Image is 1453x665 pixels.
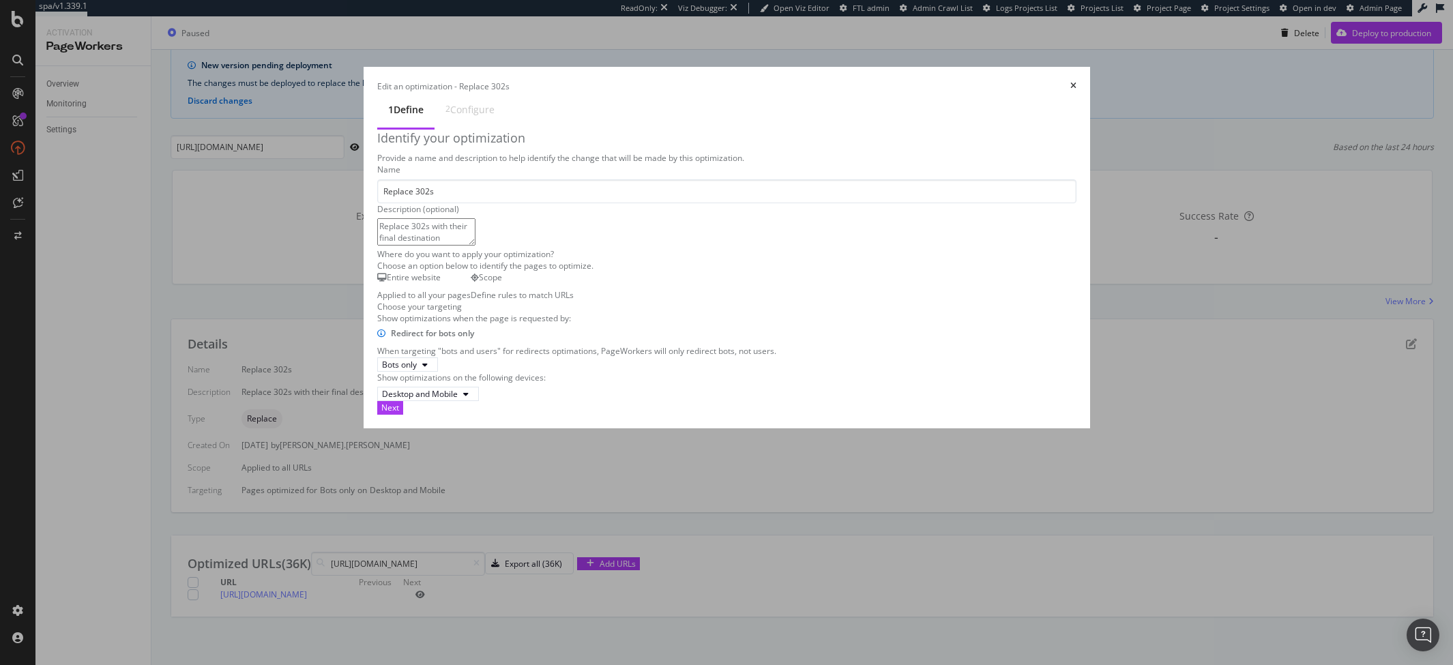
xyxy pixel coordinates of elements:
div: times [1070,80,1076,92]
button: Desktop and Mobile [377,387,479,401]
button: Bots only [377,357,438,372]
div: Choose an option below to identify the pages to optimize. [377,260,1076,271]
div: Desktop and Mobile [382,388,458,400]
div: 1 [388,103,394,117]
div: Scope [471,271,574,283]
button: Next [377,401,403,414]
label: Show optimizations on the following devices: [377,372,546,383]
div: Where do you want to apply your optimization? [377,248,1076,260]
textarea: Replace 302s with their final destination [377,218,475,246]
div: Provide a name and description to help identify the change that will be made by this optimization. [377,152,1076,164]
div: Edit an optimization - Replace 302s [377,80,510,92]
div: info banner [377,327,1076,357]
label: Name [377,164,400,175]
input: Enter an optimization name to easily find it back [377,179,1076,203]
div: Define rules to match URLs [471,289,574,301]
label: Show optimizations when the page is requested by: [377,312,571,324]
div: Define [394,103,424,117]
div: Entire website [377,271,471,283]
div: Identify your optimization [377,130,1076,147]
div: 2 [445,103,450,115]
div: Applied to all your pages [377,289,471,301]
div: Bots only [382,359,417,370]
div: Next [381,402,399,413]
label: Description (optional) [377,203,459,215]
div: Redirect for bots only [391,327,1076,340]
div: When targeting "bots and users" for redirects optimations, PageWorkers will only redirect bots, n... [377,345,1076,357]
div: Choose your targeting [377,301,1076,312]
div: Configure [450,103,495,119]
div: modal [364,67,1090,428]
div: Open Intercom Messenger [1407,619,1439,651]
